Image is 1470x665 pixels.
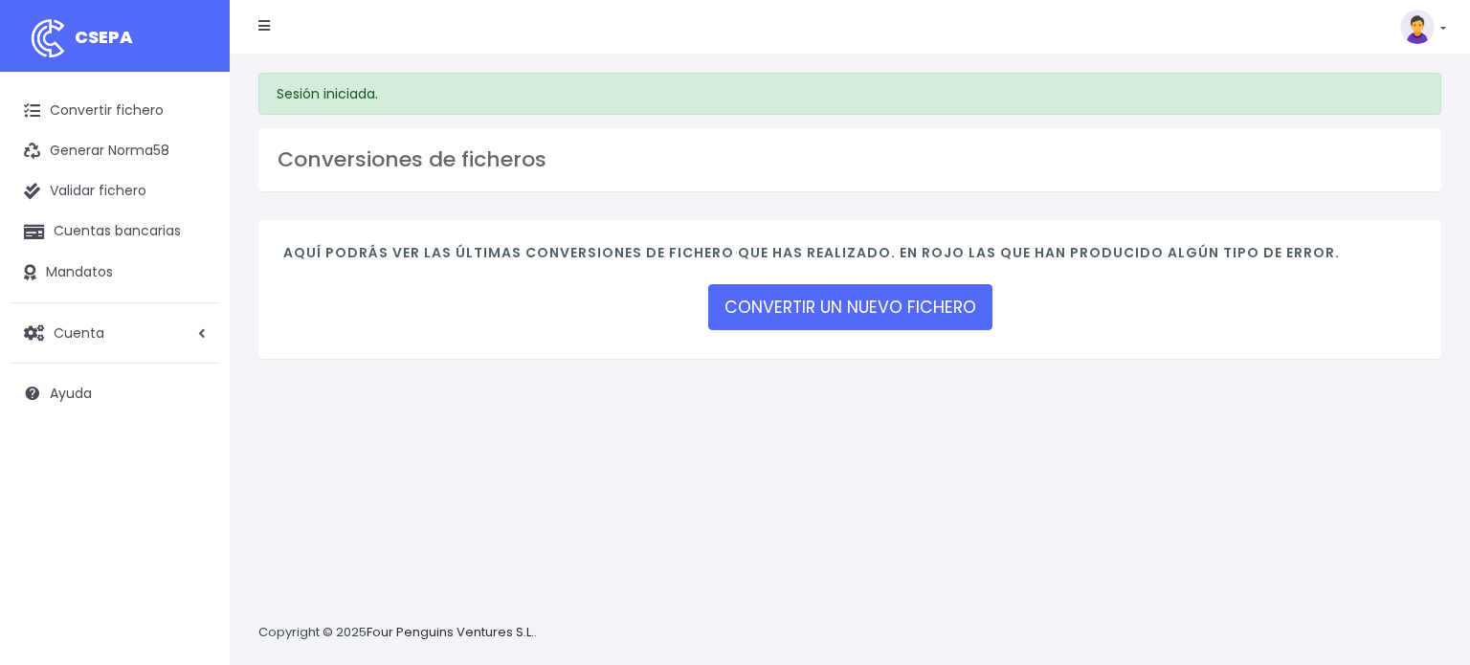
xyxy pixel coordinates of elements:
div: Sesión iniciada. [258,73,1441,115]
a: Generar Norma58 [10,131,220,171]
a: Ayuda [10,373,220,413]
img: logo [24,14,72,62]
span: Cuenta [54,322,104,342]
h3: Conversiones de ficheros [278,147,1422,172]
span: CSEPA [75,25,133,49]
a: Validar fichero [10,171,220,211]
a: CONVERTIR UN NUEVO FICHERO [708,284,992,330]
a: Mandatos [10,253,220,293]
span: Ayuda [50,384,92,403]
img: profile [1400,10,1435,44]
a: Cuentas bancarias [10,211,220,252]
h4: Aquí podrás ver las últimas conversiones de fichero que has realizado. En rojo las que han produc... [283,245,1416,271]
a: Cuenta [10,313,220,353]
p: Copyright © 2025 . [258,623,537,643]
a: Convertir fichero [10,91,220,131]
a: Four Penguins Ventures S.L. [367,623,534,641]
